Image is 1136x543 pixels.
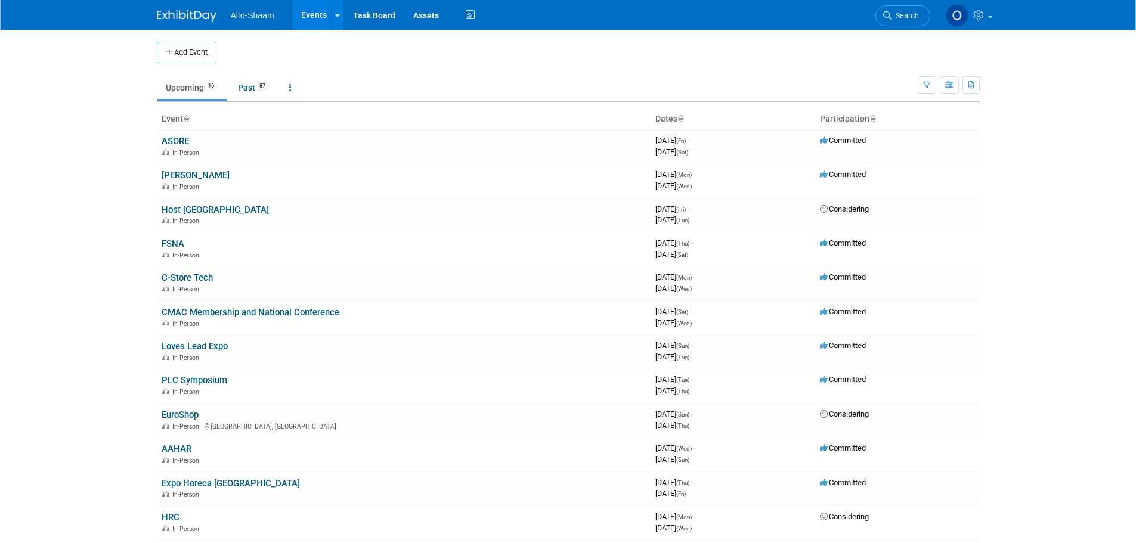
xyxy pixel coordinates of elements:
[691,409,693,418] span: -
[655,375,693,384] span: [DATE]
[655,307,692,316] span: [DATE]
[655,386,689,395] span: [DATE]
[162,388,169,394] img: In-Person Event
[655,215,689,224] span: [DATE]
[655,318,692,327] span: [DATE]
[676,172,692,178] span: (Mon)
[172,423,203,430] span: In-Person
[172,183,203,191] span: In-Person
[655,272,695,281] span: [DATE]
[655,523,692,532] span: [DATE]
[820,478,866,487] span: Committed
[676,286,692,292] span: (Wed)
[655,204,689,213] span: [DATE]
[676,183,692,190] span: (Wed)
[162,478,300,489] a: Expo Horeca [GEOGRAPHIC_DATA]
[690,307,692,316] span: -
[157,109,651,129] th: Event
[820,512,869,521] span: Considering
[172,286,203,293] span: In-Person
[820,375,866,384] span: Committed
[875,5,930,26] a: Search
[676,149,688,156] span: (Sat)
[162,272,213,283] a: C-Store Tech
[676,480,689,486] span: (Thu)
[676,252,688,258] span: (Sat)
[694,272,695,281] span: -
[676,423,689,429] span: (Thu)
[162,354,169,360] img: In-Person Event
[676,274,692,281] span: (Mon)
[655,478,693,487] span: [DATE]
[892,11,919,20] span: Search
[688,204,689,213] span: -
[676,525,692,532] span: (Wed)
[655,352,689,361] span: [DATE]
[676,388,689,395] span: (Thu)
[946,4,968,27] img: Olivia Strasser
[691,238,693,247] span: -
[162,423,169,429] img: In-Person Event
[655,409,693,418] span: [DATE]
[655,455,689,464] span: [DATE]
[162,409,199,420] a: EuroShop
[162,170,230,181] a: [PERSON_NAME]
[691,341,693,350] span: -
[691,375,693,384] span: -
[676,354,689,361] span: (Tue)
[655,170,695,179] span: [DATE]
[162,204,269,215] a: Host [GEOGRAPHIC_DATA]
[172,149,203,157] span: In-Person
[162,136,189,147] a: ASORE
[183,114,189,123] a: Sort by Event Name
[655,489,686,498] span: [DATE]
[162,457,169,463] img: In-Person Event
[655,147,688,156] span: [DATE]
[162,525,169,531] img: In-Person Event
[676,138,686,144] span: (Fri)
[676,377,689,383] span: (Tue)
[162,491,169,497] img: In-Person Event
[157,76,227,99] a: Upcoming16
[655,250,688,259] span: [DATE]
[162,512,179,523] a: HRC
[655,443,695,452] span: [DATE]
[162,286,169,291] img: In-Person Event
[676,491,686,497] span: (Fri)
[162,421,646,430] div: [GEOGRAPHIC_DATA], [GEOGRAPHIC_DATA]
[820,341,866,350] span: Committed
[676,411,689,418] span: (Sun)
[162,238,184,249] a: FSNA
[676,309,688,315] span: (Sat)
[694,512,695,521] span: -
[820,136,866,145] span: Committed
[157,10,216,22] img: ExhibitDay
[820,272,866,281] span: Committed
[162,307,339,318] a: CMAC Membership and National Conference
[651,109,815,129] th: Dates
[162,341,228,352] a: Loves Lead Expo
[172,217,203,225] span: In-Person
[815,109,980,129] th: Participation
[676,320,692,327] span: (Wed)
[655,238,693,247] span: [DATE]
[677,114,683,123] a: Sort by Start Date
[820,307,866,316] span: Committed
[655,136,689,145] span: [DATE]
[820,443,866,452] span: Committed
[172,252,203,259] span: In-Person
[162,252,169,257] img: In-Person Event
[869,114,875,123] a: Sort by Participation Type
[676,457,689,463] span: (Sun)
[157,42,216,63] button: Add Event
[655,512,695,521] span: [DATE]
[172,388,203,396] span: In-Person
[205,82,218,91] span: 16
[229,76,278,99] a: Past87
[256,82,269,91] span: 87
[691,478,693,487] span: -
[162,183,169,189] img: In-Person Event
[694,170,695,179] span: -
[172,525,203,533] span: In-Person
[820,238,866,247] span: Committed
